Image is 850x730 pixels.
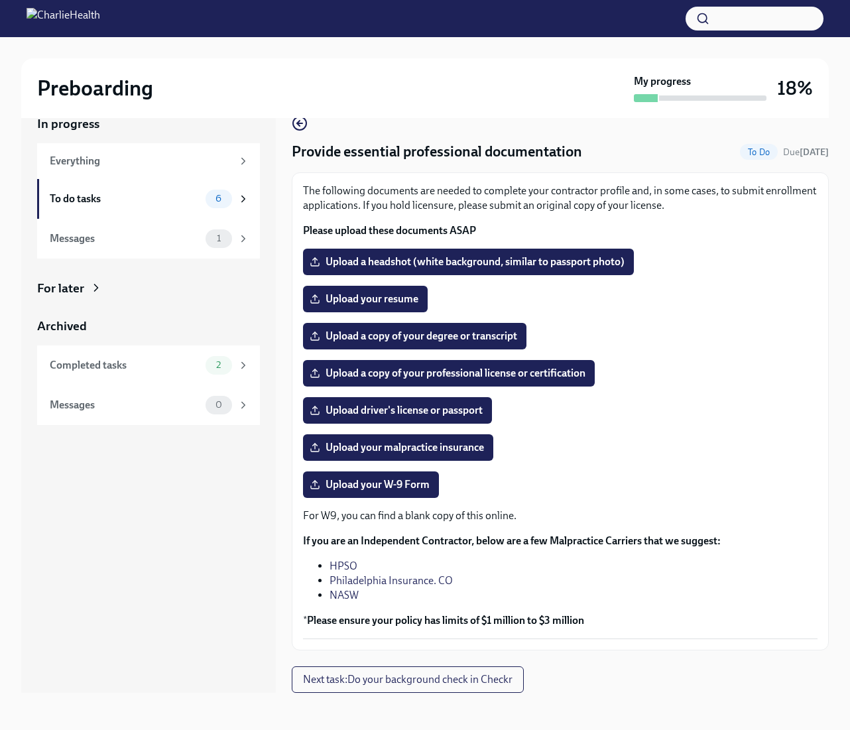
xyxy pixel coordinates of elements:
[303,397,492,424] label: Upload driver's license or passport
[783,147,829,158] span: Due
[330,574,453,587] a: Philadelphia Insurance. CO
[303,434,493,461] label: Upload your malpractice insurance
[208,400,230,410] span: 0
[37,179,260,219] a: To do tasks6
[303,471,439,498] label: Upload your W-9 Form
[303,184,818,213] p: The following documents are needed to complete your contractor profile and, in some cases, to sub...
[37,219,260,259] a: Messages1
[37,75,153,101] h2: Preboarding
[634,74,691,89] strong: My progress
[208,194,229,204] span: 6
[303,360,595,387] label: Upload a copy of your professional license or certification
[330,560,357,572] a: HPSO
[312,367,585,380] span: Upload a copy of your professional license or certification
[37,318,260,335] a: Archived
[312,404,483,417] span: Upload driver's license or passport
[312,441,484,454] span: Upload your malpractice insurance
[740,147,778,157] span: To Do
[303,286,428,312] label: Upload your resume
[50,231,200,246] div: Messages
[37,385,260,425] a: Messages0
[777,76,813,100] h3: 18%
[37,280,260,297] a: For later
[37,280,84,297] div: For later
[312,255,625,269] span: Upload a headshot (white background, similar to passport photo)
[303,534,721,547] strong: If you are an Independent Contractor, below are a few Malpractice Carriers that we suggest:
[303,673,513,686] span: Next task : Do your background check in Checkr
[50,192,200,206] div: To do tasks
[307,614,584,627] strong: Please ensure your policy has limits of $1 million to $3 million
[292,142,582,162] h4: Provide essential professional documentation
[209,233,229,243] span: 1
[312,292,418,306] span: Upload your resume
[330,589,359,601] a: NASW
[800,147,829,158] strong: [DATE]
[50,358,200,373] div: Completed tasks
[37,345,260,385] a: Completed tasks2
[783,146,829,158] span: August 31st, 2025 09:00
[50,154,232,168] div: Everything
[303,509,818,523] p: For W9, you can find a blank copy of this online.
[27,8,100,29] img: CharlieHealth
[303,323,526,349] label: Upload a copy of your degree or transcript
[312,330,517,343] span: Upload a copy of your degree or transcript
[208,360,229,370] span: 2
[37,143,260,179] a: Everything
[303,224,476,237] strong: Please upload these documents ASAP
[50,398,200,412] div: Messages
[312,478,430,491] span: Upload your W-9 Form
[292,666,524,693] button: Next task:Do your background check in Checkr
[37,115,260,133] a: In progress
[303,249,634,275] label: Upload a headshot (white background, similar to passport photo)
